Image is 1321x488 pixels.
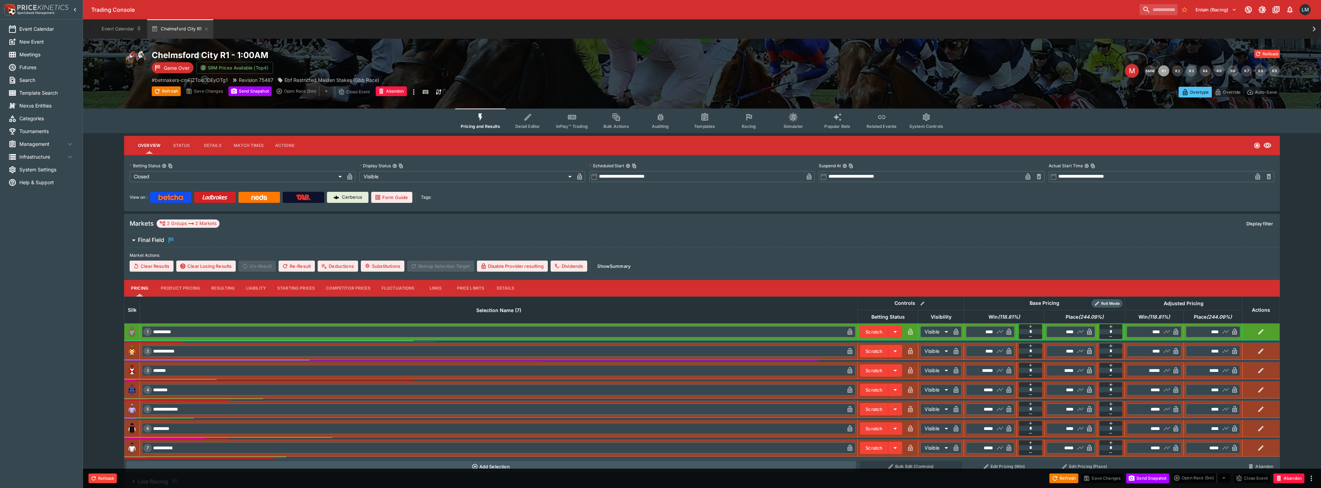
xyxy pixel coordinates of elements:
th: Actions [1242,297,1280,323]
button: R1 [1158,65,1169,76]
span: Simulator [784,124,803,129]
div: Visible [920,384,950,395]
div: split button [274,86,333,96]
button: Suspend AtCopy To Clipboard [842,163,847,168]
span: Categories [19,115,74,122]
button: Notifications [1284,3,1296,16]
p: Overtype [1190,88,1209,96]
span: System Controls [909,124,943,129]
span: InPlay™ Trading [556,124,588,129]
span: Help & Support [19,179,74,186]
p: Cerberus [342,194,362,201]
div: Ebf Restricted Maiden Stakes (Gbb Race) [278,76,379,84]
div: Visible [920,442,950,453]
span: Bulk Actions [603,124,629,129]
button: Display StatusCopy To Clipboard [392,163,397,168]
p: Ebf Restricted Maiden Stakes (Gbb Race) [284,76,379,84]
p: Display Status [359,163,391,169]
input: search [1140,4,1178,15]
button: Re-Result [279,261,315,272]
span: 7 [145,445,150,450]
img: TabNZ [296,195,311,200]
p: Betting Status [130,163,160,169]
button: Status [166,137,197,154]
img: runner 4 [127,384,138,395]
button: SMM [1144,65,1155,76]
span: Popular Bets [824,124,850,129]
button: R3 [1186,65,1197,76]
button: Details [197,137,228,154]
span: Templates [694,124,715,129]
button: Scratch [860,384,888,396]
em: ( 118.81 %) [998,313,1020,321]
button: Scratch [860,345,888,357]
p: Suspend At [819,163,841,169]
div: Event type filters [455,109,949,133]
button: Substitutions [361,261,404,272]
label: Market Actions [130,250,1274,261]
img: PriceKinetics Logo [2,3,16,17]
img: runner 2 [127,346,138,357]
button: Event Calendar [97,19,146,39]
div: Visible [920,365,950,376]
img: Sportsbook Management [17,11,55,15]
button: Add Selection [127,461,856,472]
button: Overtype [1179,87,1212,97]
span: Mark an event as closed and abandoned. [376,87,407,94]
label: Tags: [421,192,431,203]
em: ( 118.81 %) [1148,313,1170,321]
span: 6 [145,426,150,431]
button: more [1307,474,1315,482]
button: Actual Start TimeCopy To Clipboard [1084,163,1089,168]
button: Edit Pricing (Win) [966,461,1042,472]
button: Fluctuations [376,280,420,297]
button: Abandon [1273,473,1304,483]
p: Revision 75487 [239,76,273,84]
button: Liam Moffett [1297,2,1313,17]
span: Mark an event as closed and abandoned. [1273,474,1304,481]
span: 1 [146,329,150,334]
button: Select Tenant [1191,4,1241,15]
button: R4 [1200,65,1211,76]
p: Actual Start Time [1049,163,1083,169]
img: runner 3 [127,365,138,376]
button: Product Pricing [155,280,206,297]
button: Connected to PK [1242,3,1255,16]
button: Display filter [1242,218,1277,229]
button: Price Limits [451,280,490,297]
span: 3 [145,368,150,373]
button: Abandon [376,86,407,96]
span: 2 [145,349,150,354]
button: Edit Pricing (Place) [1047,461,1123,472]
img: runner 1 [127,326,138,337]
button: R7 [1241,65,1252,76]
button: Copy To Clipboard [168,163,173,168]
span: Betting Status [864,313,912,321]
h6: Final Field [138,236,164,244]
button: Copy To Clipboard [849,163,853,168]
button: Copy To Clipboard [632,163,637,168]
em: ( 244.09 %) [1207,313,1232,321]
div: Trading Console [91,6,1137,13]
button: Send Snapshot [1126,473,1169,483]
nav: pagination navigation [1144,65,1280,76]
img: Betcha [158,195,183,200]
span: Place(244.09%) [1186,313,1239,321]
span: Selection Name (7) [469,306,529,315]
button: ShowSummary [593,261,635,272]
img: runner 5 [127,404,138,415]
span: Pricing and Results [461,124,500,129]
div: Visible [920,404,950,415]
div: Show/hide Price Roll mode configuration. [1092,299,1123,308]
button: Resulting [206,280,240,297]
em: ( 244.09 %) [1078,313,1104,321]
span: Racing [742,124,756,129]
button: Final Field [124,233,1280,247]
button: Auto-Save [1244,87,1280,97]
span: 4 [145,387,150,392]
span: Search [19,76,74,84]
button: Pricing [124,280,155,297]
span: Un-Result [238,261,275,272]
span: 5 [145,407,150,412]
